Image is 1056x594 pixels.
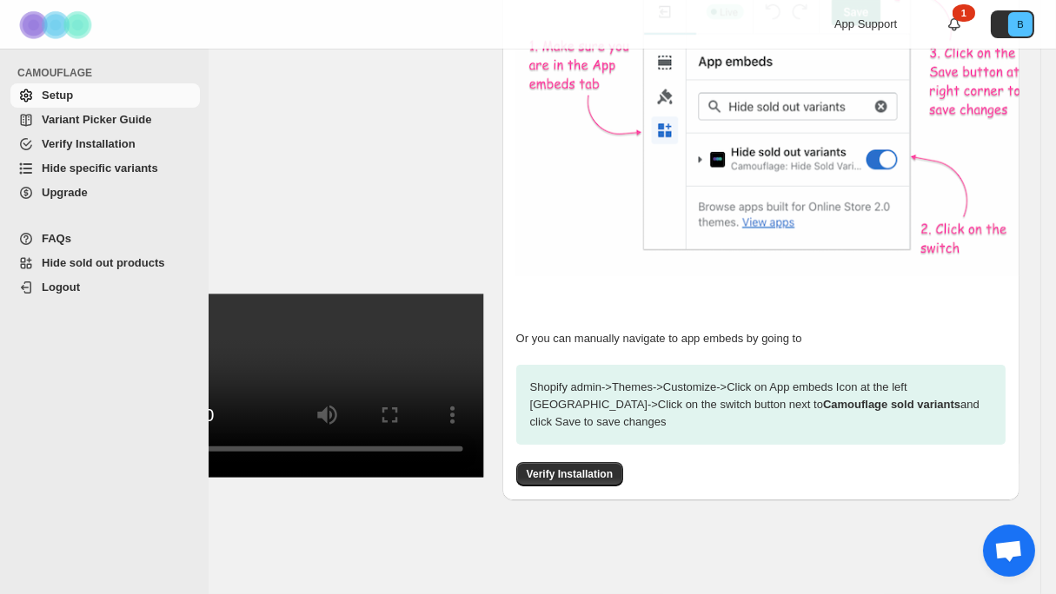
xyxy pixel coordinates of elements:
[527,467,613,481] span: Verify Installation
[516,462,623,486] button: Verify Installation
[116,294,484,477] video: Enable Camouflage in theme app embeds
[953,4,975,22] div: 1
[516,467,623,480] a: Verify Installation
[10,156,200,181] a: Hide specific variants
[946,16,963,33] a: 1
[516,330,1006,347] p: Or you can manually navigate to app embeds by going to
[42,137,136,150] span: Verify Installation
[983,525,1035,577] a: Open chat
[10,108,200,132] a: Variant Picker Guide
[42,280,80,294] span: Logout
[10,83,200,108] a: Setup
[10,251,200,275] a: Hide sold out products
[42,89,73,102] span: Setup
[1017,19,1023,30] text: B
[10,181,200,205] a: Upgrade
[14,1,101,49] img: Camouflage
[42,186,88,199] span: Upgrade
[42,232,71,245] span: FAQs
[10,227,200,251] a: FAQs
[17,66,200,80] span: CAMOUFLAGE
[42,256,165,269] span: Hide sold out products
[1008,12,1033,36] span: Avatar with initials B
[516,365,1006,445] p: Shopify admin -> Themes -> Customize -> Click on App embeds Icon at the left [GEOGRAPHIC_DATA] ->...
[10,275,200,300] a: Logout
[10,132,200,156] a: Verify Installation
[991,10,1034,38] button: Avatar with initials B
[834,17,897,30] span: App Support
[42,113,151,126] span: Variant Picker Guide
[823,398,960,411] strong: Camouflage sold variants
[42,162,158,175] span: Hide specific variants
